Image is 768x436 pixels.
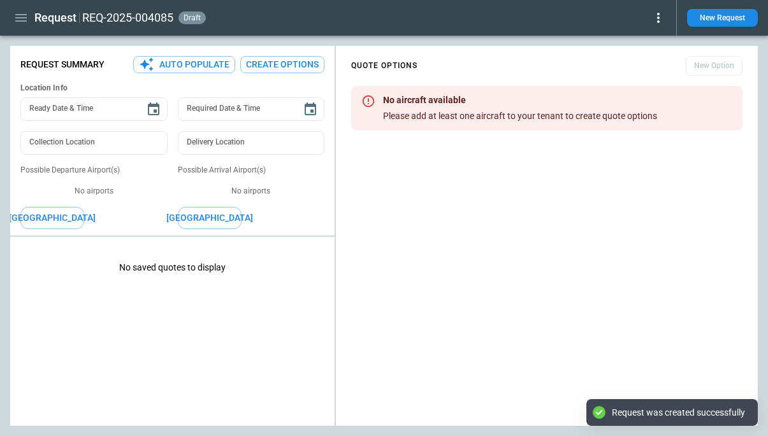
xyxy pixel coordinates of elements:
[383,95,657,106] p: No aircraft available
[10,242,335,293] p: No saved quotes to display
[20,83,324,93] h6: Location Info
[34,10,76,25] h1: Request
[181,13,203,22] span: draft
[141,97,166,122] button: Choose date
[687,9,758,27] button: New Request
[20,59,105,70] p: Request Summary
[133,56,235,73] button: Auto Populate
[383,111,657,122] p: Please add at least one aircraft to your tenant to create quote options
[20,186,168,197] p: No airports
[178,207,242,229] button: [GEOGRAPHIC_DATA]
[298,97,323,122] button: Choose date
[240,56,324,73] button: Create Options
[82,10,173,25] h2: REQ-2025-004085
[612,407,745,418] div: Request was created successfully
[20,165,168,176] p: Possible Departure Airport(s)
[351,63,417,69] h4: QUOTE OPTIONS
[336,51,758,136] div: scrollable content
[20,207,84,229] button: [GEOGRAPHIC_DATA]
[178,165,325,176] p: Possible Arrival Airport(s)
[178,186,325,197] p: No airports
